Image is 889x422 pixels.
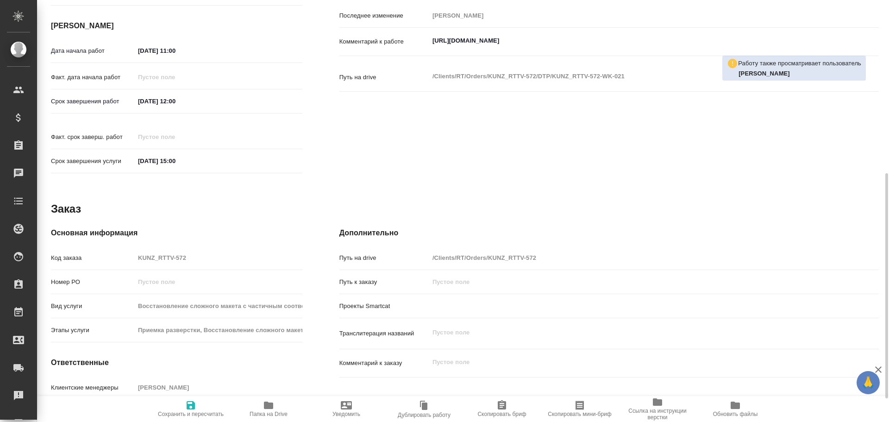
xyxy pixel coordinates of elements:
[135,299,302,313] input: Пустое поле
[339,277,429,287] p: Путь к заказу
[860,373,876,392] span: 🙏
[307,396,385,422] button: Уведомить
[398,412,451,418] span: Дублировать работу
[696,396,774,422] button: Обновить файлы
[51,253,135,263] p: Код заказа
[51,46,135,56] p: Дата начала работ
[738,59,861,68] p: Работу также просматривает пользователь
[385,396,463,422] button: Дублировать работу
[158,411,224,417] span: Сохранить и пересчитать
[541,396,619,422] button: Скопировать мини-бриф
[429,251,834,265] input: Пустое поле
[135,44,216,57] input: ✎ Введи что-нибудь
[230,396,307,422] button: Папка на Drive
[51,383,135,392] p: Клиентские менеджеры
[135,381,302,394] input: Пустое поле
[135,251,302,265] input: Пустое поле
[51,302,135,311] p: Вид услуги
[624,408,691,421] span: Ссылка на инструкции верстки
[51,97,135,106] p: Срок завершения работ
[339,37,429,46] p: Комментарий к работе
[339,11,429,20] p: Последнее изменение
[429,275,834,289] input: Пустое поле
[51,326,135,335] p: Этапы услуги
[339,227,879,239] h4: Дополнительно
[135,130,216,144] input: Пустое поле
[135,323,302,337] input: Пустое поле
[713,411,758,417] span: Обновить файлы
[477,411,526,417] span: Скопировать бриф
[135,275,302,289] input: Пустое поле
[339,302,429,311] p: Проекты Smartcat
[619,396,696,422] button: Ссылка на инструкции верстки
[135,154,216,168] input: ✎ Введи что-нибудь
[332,411,360,417] span: Уведомить
[51,357,302,368] h4: Ответственные
[51,277,135,287] p: Номер РО
[51,227,302,239] h4: Основная информация
[135,94,216,108] input: ✎ Введи что-нибудь
[51,157,135,166] p: Срок завершения услуги
[51,202,81,216] h2: Заказ
[152,396,230,422] button: Сохранить и пересчитать
[429,33,834,49] textarea: [URL][DOMAIN_NAME]
[51,20,302,31] h4: [PERSON_NAME]
[51,73,135,82] p: Факт. дата начала работ
[339,329,429,338] p: Транслитерация названий
[463,396,541,422] button: Скопировать бриф
[135,70,216,84] input: Пустое поле
[339,73,429,82] p: Путь на drive
[429,9,834,22] input: Пустое поле
[429,69,834,84] textarea: /Clients/RT/Orders/KUNZ_RTTV-572/DTP/KUNZ_RTTV-572-WK-021
[857,371,880,394] button: 🙏
[339,359,429,368] p: Комментарий к заказу
[51,132,135,142] p: Факт. срок заверш. работ
[548,411,611,417] span: Скопировать мини-бриф
[250,411,288,417] span: Папка на Drive
[339,253,429,263] p: Путь на drive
